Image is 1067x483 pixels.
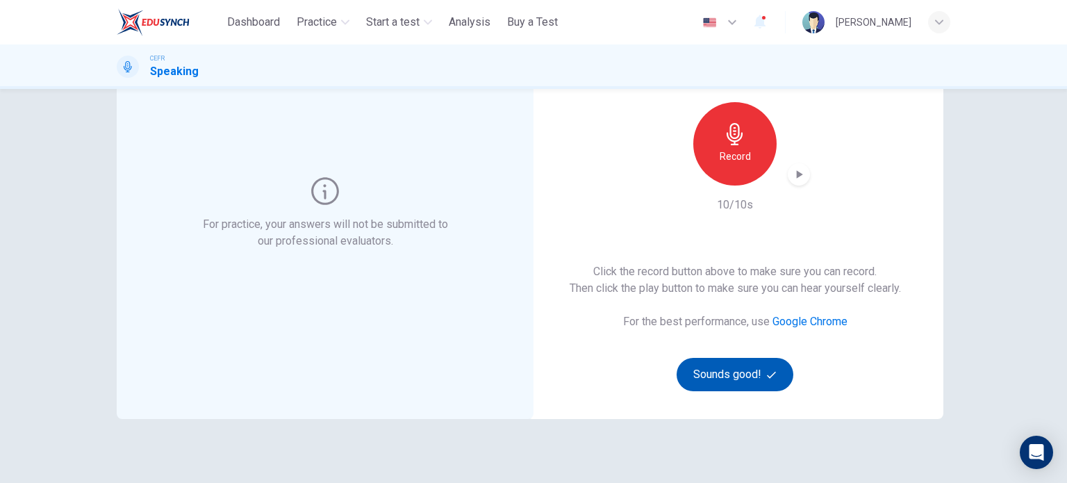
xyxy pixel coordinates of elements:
img: en [701,17,718,28]
h6: Click the record button above to make sure you can record. Then click the play button to make sur... [570,263,901,297]
span: Dashboard [227,14,280,31]
button: Dashboard [222,10,286,35]
span: Practice [297,14,337,31]
button: Record [693,102,777,186]
h6: For practice, your answers will not be submitted to our professional evaluators. [200,216,451,249]
h6: 10/10s [717,197,753,213]
button: Sounds good! [677,358,793,391]
div: [PERSON_NAME] [836,14,911,31]
button: Start a test [361,10,438,35]
span: Buy a Test [507,14,558,31]
img: Profile picture [802,11,825,33]
a: ELTC logo [117,8,222,36]
span: CEFR [150,54,165,63]
div: Open Intercom Messenger [1020,436,1053,469]
button: Buy a Test [502,10,563,35]
h6: For the best performance, use [623,313,847,330]
h6: Record [720,148,751,165]
a: Google Chrome [772,315,847,328]
button: Analysis [443,10,496,35]
h1: Speaking [150,63,199,80]
span: Analysis [449,14,490,31]
img: ELTC logo [117,8,190,36]
button: Practice [291,10,355,35]
span: Start a test [366,14,420,31]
